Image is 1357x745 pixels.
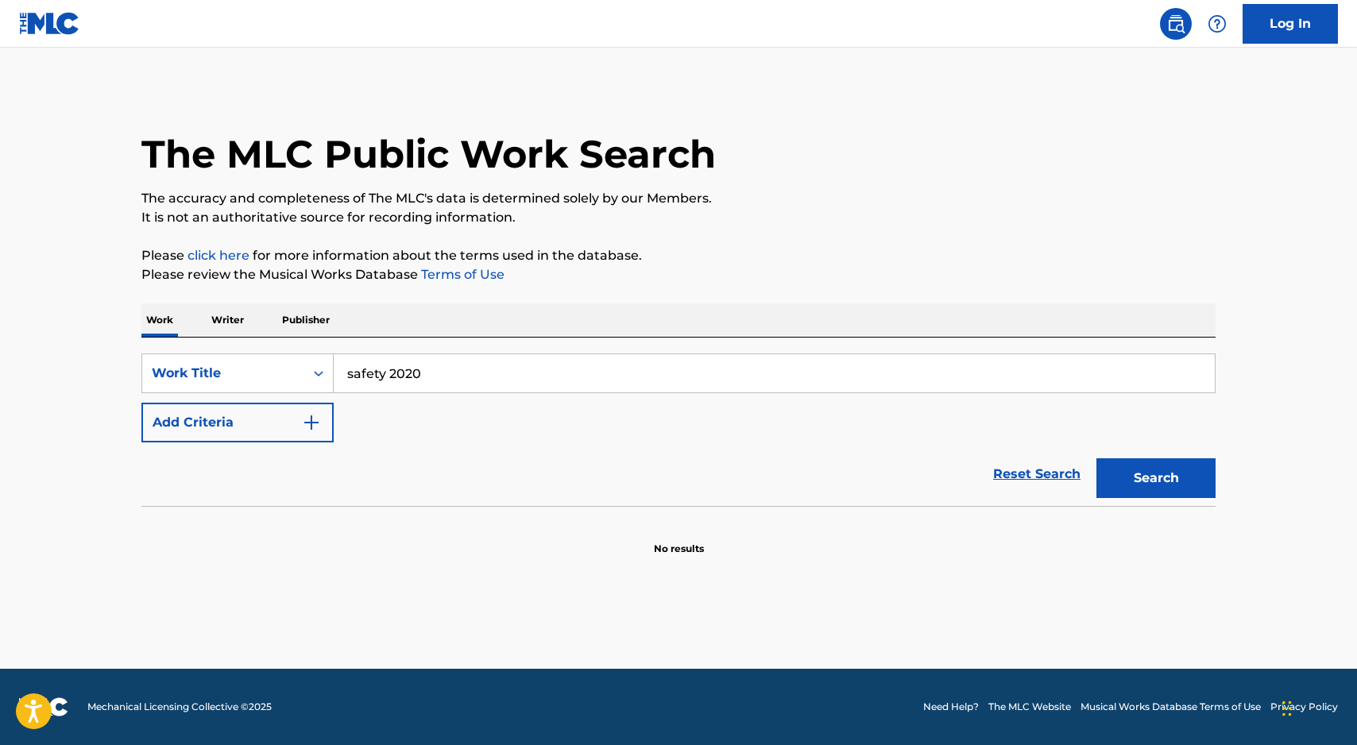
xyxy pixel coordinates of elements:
iframe: Chat Widget [1278,669,1357,745]
a: Musical Works Database Terms of Use [1081,700,1261,714]
div: Work Title [152,364,295,383]
span: Mechanical Licensing Collective © 2025 [87,700,272,714]
p: Work [141,303,178,337]
button: Add Criteria [141,403,334,442]
a: Log In [1243,4,1338,44]
a: click here [188,248,249,263]
p: Please for more information about the terms used in the database. [141,246,1216,265]
img: help [1208,14,1227,33]
img: MLC Logo [19,12,80,35]
div: Drag [1282,685,1292,732]
h1: The MLC Public Work Search [141,130,716,178]
a: Privacy Policy [1270,700,1338,714]
p: The accuracy and completeness of The MLC's data is determined solely by our Members. [141,189,1216,208]
p: No results [654,523,704,556]
img: 9d2ae6d4665cec9f34b9.svg [302,413,321,432]
p: Please review the Musical Works Database [141,265,1216,284]
a: Public Search [1160,8,1192,40]
p: Writer [207,303,249,337]
form: Search Form [141,353,1216,506]
div: Help [1201,8,1233,40]
p: Publisher [277,303,334,337]
a: Need Help? [923,700,979,714]
button: Search [1096,458,1216,498]
a: Terms of Use [418,267,505,282]
img: logo [19,697,68,716]
a: Reset Search [985,457,1088,492]
img: search [1166,14,1185,33]
p: It is not an authoritative source for recording information. [141,208,1216,227]
a: The MLC Website [988,700,1071,714]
